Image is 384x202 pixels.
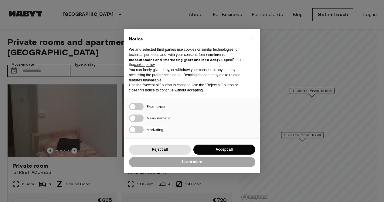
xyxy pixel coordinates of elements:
span: Measurement [147,116,170,120]
strong: experience, measurement and “marketing (personalized ads)” [129,52,225,62]
span: Marketing [147,127,163,132]
button: Close this notice [247,34,257,43]
span: Experience [147,104,165,109]
button: Accept all [193,145,255,155]
p: You can freely give, deny, or withdraw your consent at any time by accessing the preferences pane... [129,67,246,83]
span: × [251,35,253,42]
a: cookie policy [134,63,155,67]
h2: Notice [129,36,246,42]
p: Use the “Accept all” button to consent. Use the “Reject all” button or close this notice to conti... [129,83,246,93]
button: Learn more [129,157,255,167]
button: Reject all [129,145,191,155]
p: We and selected third parties use cookies or similar technologies for technical purposes and, wit... [129,47,246,67]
